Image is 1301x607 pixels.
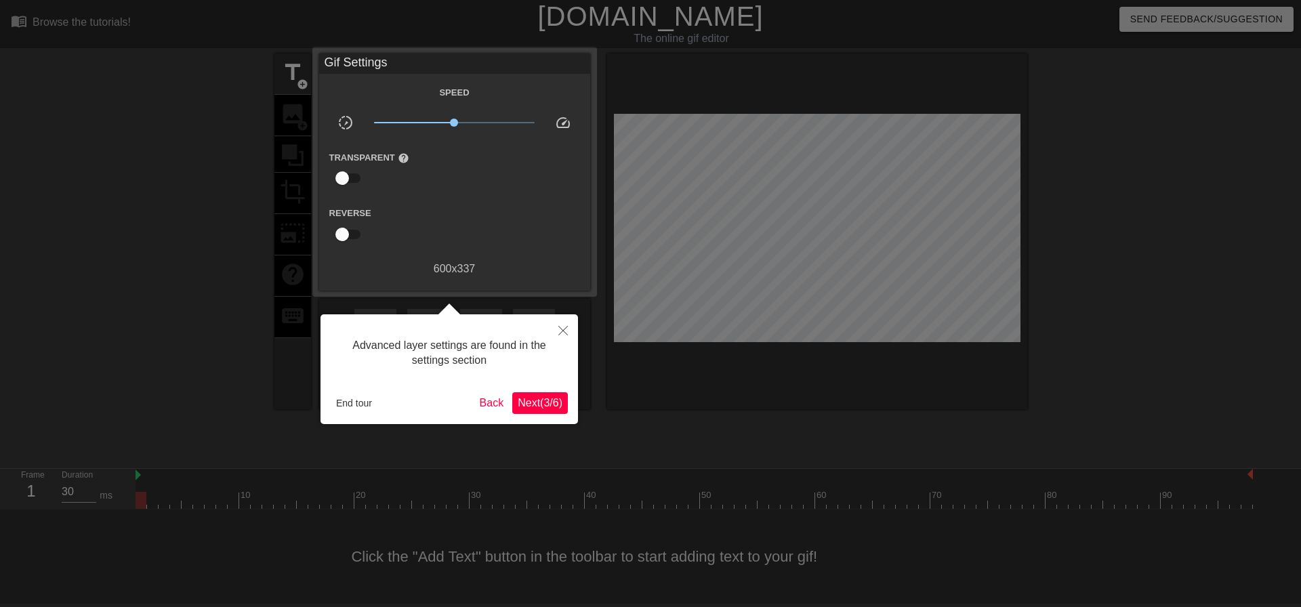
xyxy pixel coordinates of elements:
button: Back [474,392,510,414]
button: Close [548,314,578,346]
div: Advanced layer settings are found in the settings section [331,325,568,382]
span: Next ( 3 / 6 ) [518,397,562,409]
button: Next [512,392,568,414]
button: End tour [331,393,377,413]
